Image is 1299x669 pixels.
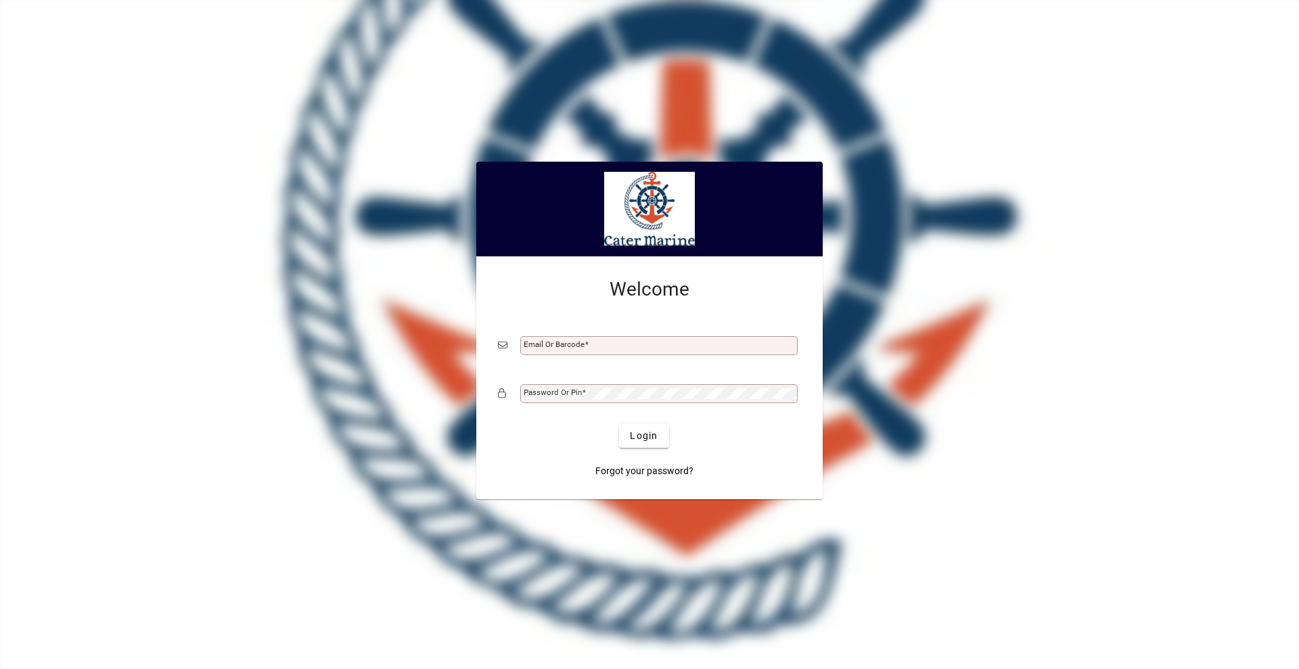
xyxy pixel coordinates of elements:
[524,388,582,397] mat-label: Password or Pin
[498,278,801,301] h2: Welcome
[590,459,699,483] a: Forgot your password?
[524,340,585,349] mat-label: Email or Barcode
[619,423,668,448] button: Login
[630,429,658,443] span: Login
[595,464,693,478] span: Forgot your password?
